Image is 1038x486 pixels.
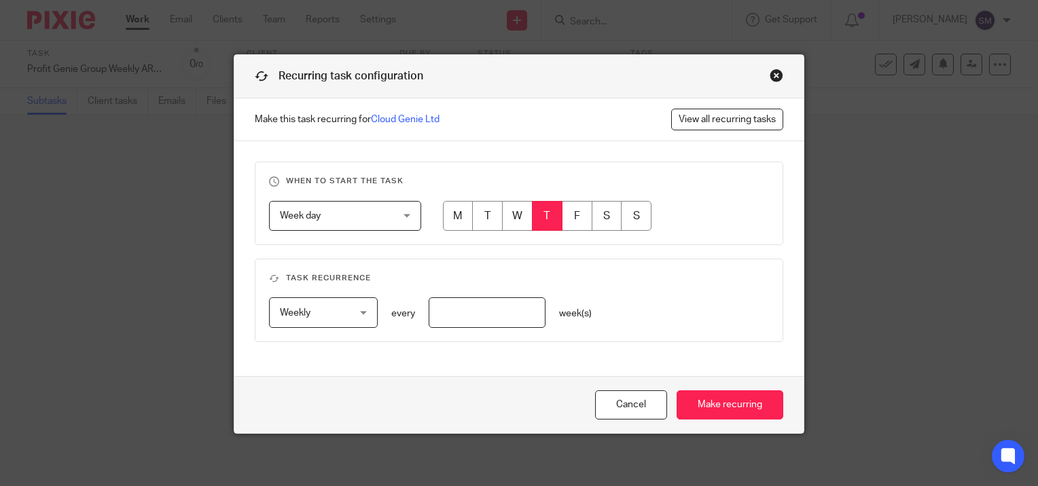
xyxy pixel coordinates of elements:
[269,273,769,284] h3: Task recurrence
[559,309,592,318] span: week(s)
[255,69,423,84] h1: Recurring task configuration
[391,307,415,320] p: every
[280,211,321,221] span: Week day
[371,115,440,124] a: Cloud Genie Ltd
[677,390,783,419] input: Make recurring
[280,308,310,318] span: Weekly
[770,69,783,82] div: Close this dialog window
[595,390,667,419] button: Cancel
[671,109,783,130] a: View all recurring tasks
[255,113,440,126] span: Make this task recurring for
[269,176,769,187] h3: When to start the task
